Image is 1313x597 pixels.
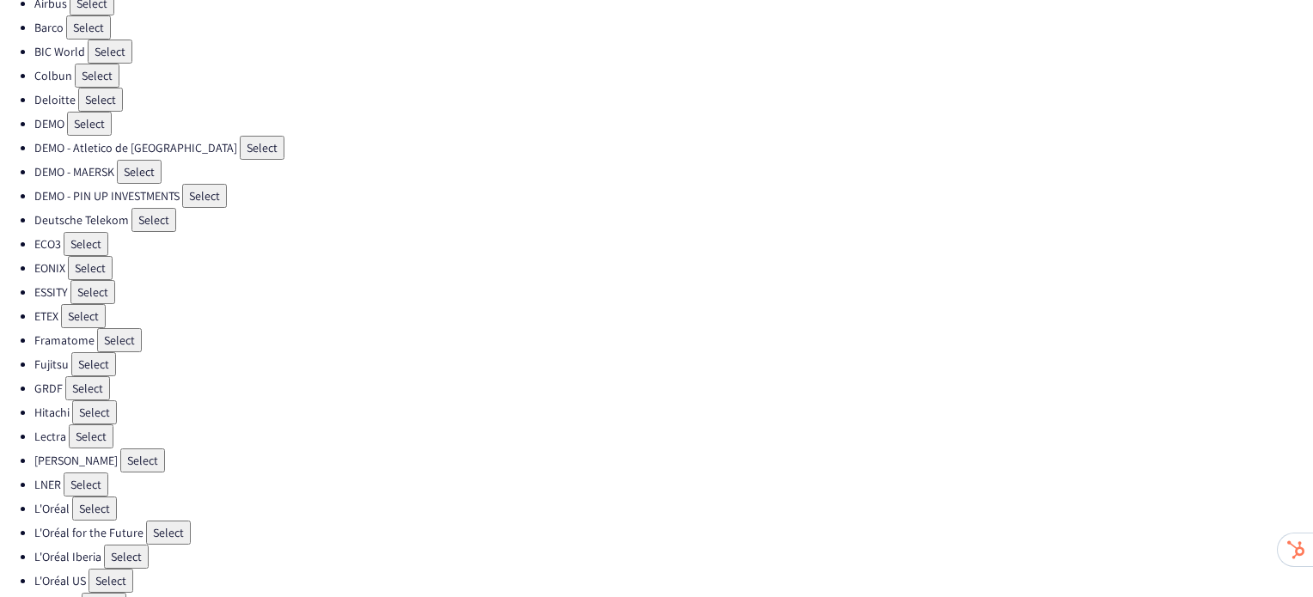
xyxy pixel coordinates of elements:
[34,328,1313,352] li: Framatome
[34,160,1313,184] li: DEMO - MAERSK
[34,569,1313,593] li: L'Oréal US
[34,496,1313,521] li: L'Oréal
[34,352,1313,376] li: Fujitsu
[78,88,123,112] button: Select
[34,40,1313,64] li: BIC World
[34,304,1313,328] li: ETEX
[34,136,1313,160] li: DEMO - Atletico de [GEOGRAPHIC_DATA]
[104,545,149,569] button: Select
[34,112,1313,136] li: DEMO
[34,64,1313,88] li: Colbun
[34,15,1313,40] li: Barco
[34,521,1313,545] li: L'Oréal for the Future
[120,448,165,472] button: Select
[97,328,142,352] button: Select
[69,424,113,448] button: Select
[34,400,1313,424] li: Hitachi
[146,521,191,545] button: Select
[66,15,111,40] button: Select
[34,472,1313,496] li: LNER
[64,232,108,256] button: Select
[34,424,1313,448] li: Lectra
[89,569,133,593] button: Select
[72,496,117,521] button: Select
[75,64,119,88] button: Select
[34,232,1313,256] li: ECO3
[240,136,284,160] button: Select
[34,545,1313,569] li: L'Oréal Iberia
[34,448,1313,472] li: [PERSON_NAME]
[34,208,1313,232] li: Deutsche Telekom
[34,280,1313,304] li: ESSITY
[72,400,117,424] button: Select
[117,160,162,184] button: Select
[88,40,132,64] button: Select
[64,472,108,496] button: Select
[70,280,115,304] button: Select
[34,88,1313,112] li: Deloitte
[61,304,106,328] button: Select
[68,256,113,280] button: Select
[34,184,1313,208] li: DEMO - PIN UP INVESTMENTS
[34,256,1313,280] li: EONIX
[71,352,116,376] button: Select
[65,376,110,400] button: Select
[182,184,227,208] button: Select
[1227,515,1313,597] iframe: Chat Widget
[34,376,1313,400] li: GRDF
[67,112,112,136] button: Select
[131,208,176,232] button: Select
